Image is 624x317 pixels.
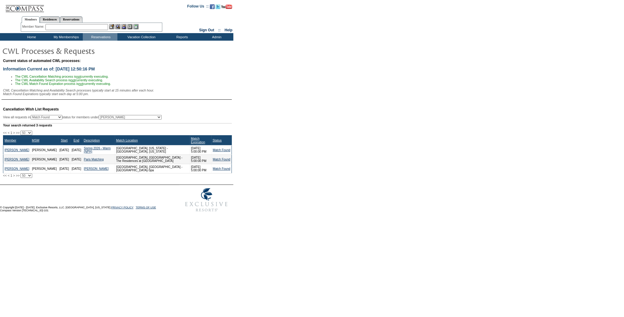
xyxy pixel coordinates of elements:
[221,5,232,9] img: Subscribe to our YouTube Channel
[58,164,70,173] td: [DATE]
[83,33,117,41] td: Reservations
[84,167,108,170] a: [PERSON_NAME]
[11,174,12,177] span: 1
[225,28,232,32] a: Help
[71,78,75,82] u: not
[115,164,189,173] td: [GEOGRAPHIC_DATA], [GEOGRAPHIC_DATA] - [GEOGRAPHIC_DATA]-Spa
[84,158,104,161] a: Paris Matching
[216,4,220,9] img: Follow us on Twitter
[40,16,60,23] a: Residences
[58,155,70,164] td: [DATE]
[48,33,83,41] td: My Memberships
[79,82,83,85] u: not
[13,174,15,177] span: >
[60,16,82,23] a: Reservations
[31,145,58,155] td: [PERSON_NAME]
[179,185,233,215] img: Exclusive Resorts
[213,148,230,152] a: Match Found
[3,59,81,63] span: Current status of automated CWL processes:
[111,206,133,209] a: PRIVACY POLICY
[133,24,138,29] img: b_calculator.gif
[199,28,214,32] a: Sign Out
[73,138,79,142] a: End
[5,167,29,170] a: [PERSON_NAME]
[218,28,221,32] span: ::
[3,89,232,96] div: CWL Cancellation Matching and Availability Search processes typically start at 15 minutes after e...
[121,24,126,29] img: Impersonate
[3,107,59,111] span: Cancellation Wish List Requests
[216,6,220,10] a: Follow us on Twitter
[22,24,45,29] div: Member Name:
[61,138,68,142] a: Start
[15,75,109,78] span: The CWL Cancellation Matching process is currently executing.
[84,147,110,153] a: Spring 2026 - Warm (NPH)
[164,33,199,41] td: Reports
[70,155,82,164] td: [DATE]
[3,174,7,177] span: <<
[109,24,114,29] img: b_edit.gif
[16,131,20,135] span: >>
[210,6,215,10] a: Become our fan on Facebook
[5,148,29,152] a: [PERSON_NAME]
[76,75,81,78] u: not
[127,24,132,29] img: Reservations
[187,4,209,11] td: Follow Us ::
[213,158,230,161] a: Match Found
[116,138,138,142] a: Match Location
[190,145,211,155] td: [DATE] 5:00:00 PM
[213,138,222,142] a: Status
[8,174,9,177] span: <
[117,33,164,41] td: Vacation Collection
[190,155,211,164] td: [DATE] 5:00:00 PM
[22,16,40,23] a: Members
[213,167,230,170] a: Match Found
[70,145,82,155] td: [DATE]
[3,115,162,120] div: View all requests in status for members under
[5,138,16,142] a: Member
[136,206,156,209] a: TERMS OF USE
[16,174,20,177] span: >>
[31,164,58,173] td: [PERSON_NAME]
[191,137,205,144] a: Match Expiration
[199,33,233,41] td: Admin
[115,155,189,164] td: [GEOGRAPHIC_DATA], [GEOGRAPHIC_DATA] - The Residences at [GEOGRAPHIC_DATA]
[115,145,189,155] td: [GEOGRAPHIC_DATA], [US_STATE] - [GEOGRAPHIC_DATA], [US_STATE]
[58,145,70,155] td: [DATE]
[190,164,211,173] td: [DATE] 5:00:00 PM
[115,24,120,29] img: View
[3,131,7,135] span: <<
[11,131,12,135] span: 1
[32,138,39,142] a: MSM
[13,131,15,135] span: >
[14,33,48,41] td: Home
[31,155,58,164] td: [PERSON_NAME]
[15,78,103,82] span: The CWL Availability Search process is currently executing.
[70,164,82,173] td: [DATE]
[3,123,232,127] div: Your search returned 3 requests
[5,158,29,161] a: [PERSON_NAME]
[8,131,9,135] span: <
[3,67,95,71] span: Information Current as of: [DATE] 12:50:16 PM
[221,6,232,10] a: Subscribe to our YouTube Channel
[84,138,100,142] a: Description
[210,4,215,9] img: Become our fan on Facebook
[15,82,111,85] span: The CWL Match Found Expiration process is currently executing.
